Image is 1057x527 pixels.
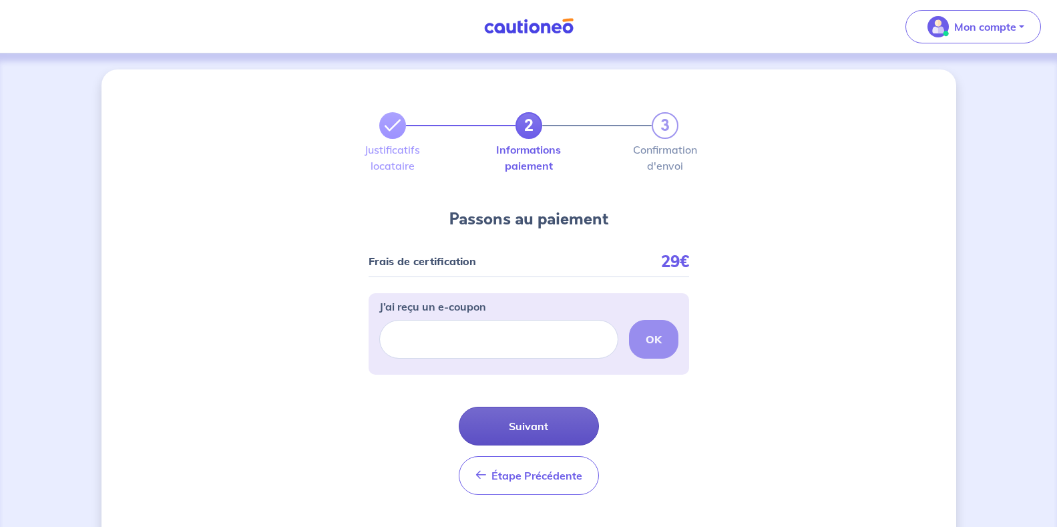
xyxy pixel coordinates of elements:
img: Cautioneo [479,18,579,35]
button: Suivant [459,407,599,446]
span: Étape Précédente [491,469,582,482]
label: Informations paiement [515,144,542,171]
a: 2 [515,112,542,139]
label: Confirmation d'envoi [652,144,678,171]
button: illu_account_valid_menu.svgMon compte [905,10,1041,43]
p: J’ai reçu un e-coupon [379,299,486,315]
img: illu_account_valid_menu.svg [927,16,949,37]
h4: Passons au paiement [449,208,608,230]
button: Étape Précédente [459,456,599,495]
p: Mon compte [954,19,1016,35]
p: Frais de certification [369,256,476,266]
label: Justificatifs locataire [379,144,406,171]
p: 29€ [661,256,689,266]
